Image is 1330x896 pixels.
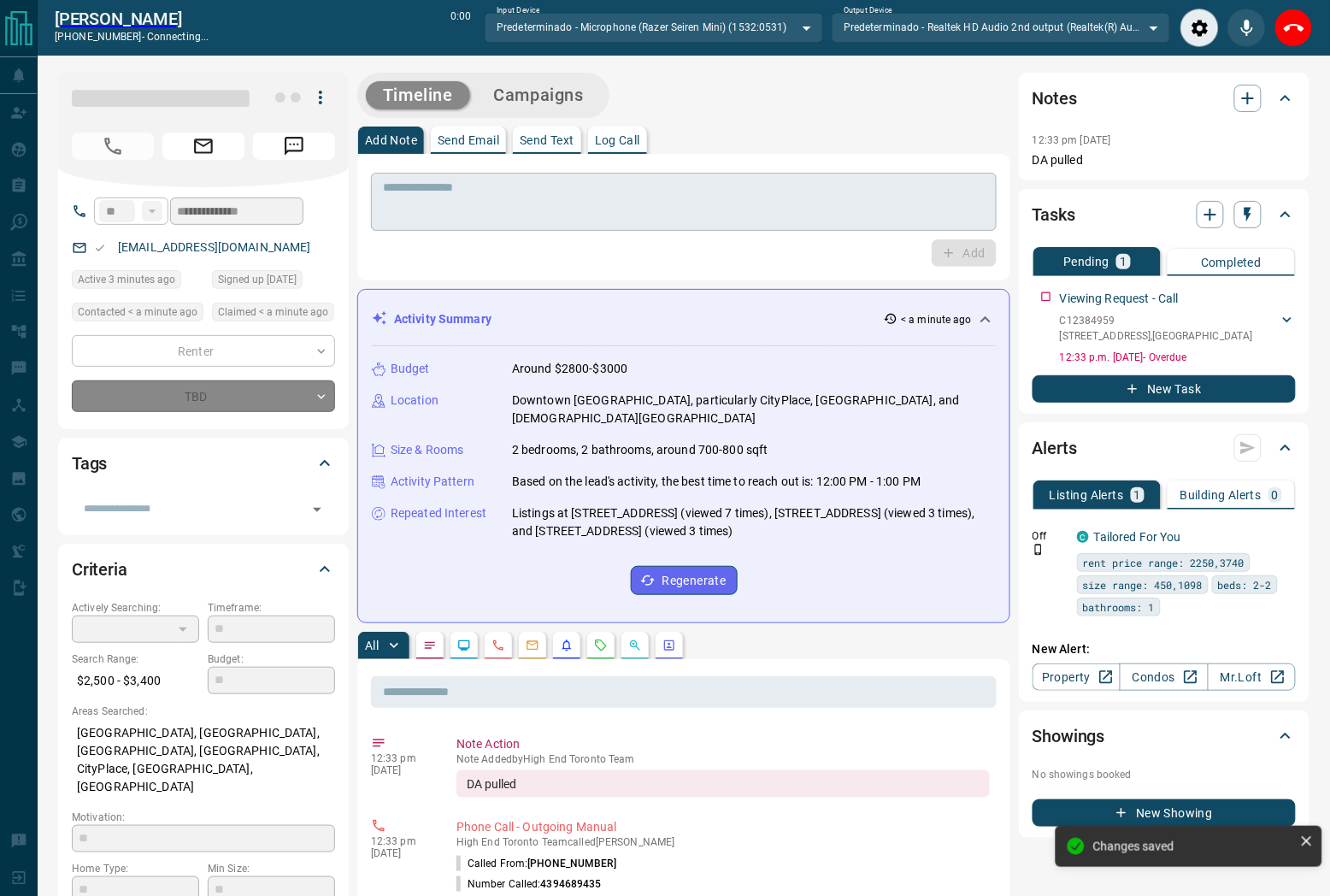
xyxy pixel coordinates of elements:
[371,835,431,847] p: 12:33 pm
[1063,256,1109,268] p: Pending
[391,473,474,491] p: Activity Pattern
[1272,489,1279,501] p: 0
[208,861,335,876] p: Min Size:
[212,303,335,327] div: Mon Sep 15 2025
[1274,9,1313,47] div: End Call
[1083,554,1245,571] span: rent price range: 2250,3740
[1033,194,1296,235] div: Tasks
[391,392,438,410] p: Location
[72,133,154,160] span: Call
[1033,767,1296,782] p: No showings booked
[78,304,197,321] span: Contacted < a minute ago
[1060,309,1296,347] div: C12384959[STREET_ADDRESS],[GEOGRAPHIC_DATA]
[662,639,676,652] svg: Agent Actions
[208,600,335,616] p: Timeframe:
[1050,489,1124,501] p: Listing Alerts
[72,651,199,667] p: Search Range:
[457,639,471,652] svg: Lead Browsing Activity
[371,764,431,776] p: [DATE]
[1134,489,1141,501] p: 1
[147,31,209,43] span: connecting...
[456,770,990,798] div: DA pulled
[1180,9,1219,47] div: Audio Settings
[1033,427,1296,469] div: Alerts
[512,360,627,378] p: Around $2800-$3000
[1060,350,1296,365] p: 12:33 p.m. [DATE] - Overdue
[391,441,464,459] p: Size & Rooms
[1086,840,1286,853] div: Changes saved
[72,556,127,583] h2: Criteria
[477,81,601,109] button: Campaigns
[365,640,379,651] p: All
[305,498,329,522] button: Open
[1033,134,1111,146] p: 12:33 pm [DATE]
[72,380,335,412] div: TBD
[1033,799,1296,827] button: New Showing
[1083,598,1155,616] span: bathrooms: 1
[832,13,1170,42] div: Predeterminado - Realtek HD Audio 2nd output (Realtek(R) Audio)
[901,312,972,327] p: < a minute ago
[438,134,499,146] p: Send Email
[72,810,335,825] p: Motivation:
[218,271,297,288] span: Signed up [DATE]
[423,639,437,652] svg: Notes
[512,392,996,427] p: Downtown [GEOGRAPHIC_DATA], particularly CityPlace, [GEOGRAPHIC_DATA], and [DEMOGRAPHIC_DATA][GEO...
[72,443,335,484] div: Tags
[1201,256,1262,268] p: Completed
[391,360,430,378] p: Budget
[208,651,335,667] p: Budget:
[253,133,335,160] span: Message
[560,639,574,652] svg: Listing Alerts
[450,9,471,47] p: 0:00
[72,450,107,477] h2: Tags
[1180,489,1262,501] p: Building Alerts
[1060,328,1253,344] p: [STREET_ADDRESS] , [GEOGRAPHIC_DATA]
[1033,640,1296,658] p: New Alert:
[1218,576,1272,593] span: beds: 2-2
[55,29,209,44] p: [PHONE_NUMBER] -
[628,639,642,652] svg: Opportunities
[72,549,335,590] div: Criteria
[594,639,608,652] svg: Requests
[372,304,996,335] div: Activity Summary< a minute ago
[72,667,199,695] p: $2,500 - $3,400
[1227,9,1266,47] div: Mute
[55,9,209,29] a: [PERSON_NAME]
[1120,256,1127,268] p: 1
[1033,716,1296,757] div: Showings
[1033,544,1045,556] svg: Push Notification Only
[456,836,990,848] p: High End Toronto Team called [PERSON_NAME]
[371,752,431,764] p: 12:33 pm
[1060,290,1179,308] p: Viewing Request - Call
[94,242,106,254] svg: Email Valid
[1094,530,1181,544] a: Tailored For You
[72,861,199,876] p: Home Type:
[1033,663,1121,691] a: Property
[456,856,616,871] p: Called From:
[512,504,996,540] p: Listings at [STREET_ADDRESS] (viewed 7 times), [STREET_ADDRESS] (viewed 3 times), and [STREET_ADD...
[520,134,574,146] p: Send Text
[456,753,990,765] p: Note Added by High End Toronto Team
[1033,151,1296,169] p: DA pulled
[365,134,417,146] p: Add Note
[212,270,335,294] div: Thu Feb 08 2024
[394,310,491,328] p: Activity Summary
[1033,78,1296,119] div: Notes
[595,134,640,146] p: Log Call
[218,304,328,321] span: Claimed < a minute ago
[72,600,199,616] p: Actively Searching:
[526,639,539,652] svg: Emails
[1083,576,1203,593] span: size range: 450,1098
[512,441,768,459] p: 2 bedrooms, 2 bathrooms, around 700-800 sqft
[485,13,823,42] div: Predeterminado - Microphone (Razer Seiren Mini) (1532:0531)
[72,719,335,801] p: [GEOGRAPHIC_DATA], [GEOGRAPHIC_DATA], [GEOGRAPHIC_DATA], [GEOGRAPHIC_DATA], CityPlace, [GEOGRAPHI...
[1033,434,1077,462] h2: Alerts
[72,270,203,294] div: Mon Sep 15 2025
[118,240,311,254] a: [EMAIL_ADDRESS][DOMAIN_NAME]
[1033,201,1075,228] h2: Tasks
[1033,528,1067,544] p: Off
[491,639,505,652] svg: Calls
[456,876,602,892] p: Number Called:
[456,735,990,753] p: Note Action
[456,818,990,836] p: Phone Call - Outgoing Manual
